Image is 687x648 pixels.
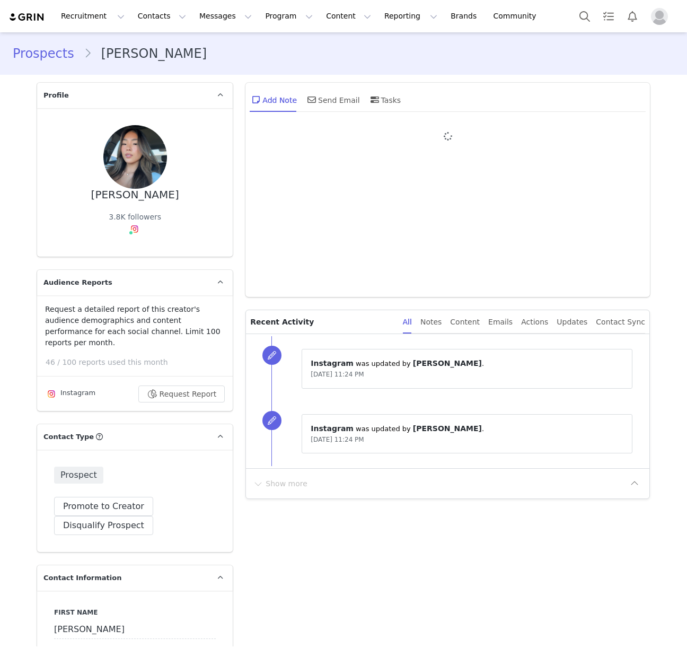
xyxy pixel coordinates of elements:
[109,212,161,223] div: 3.8K followers
[46,357,233,368] p: 46 / 100 reports used this month
[250,310,394,334] p: Recent Activity
[487,4,548,28] a: Community
[54,608,216,617] label: First Name
[311,423,623,434] p: ⁨ ⁩ was updated by ⁨ ⁩.
[43,432,94,442] span: Contact Type
[250,87,297,112] div: Add Note
[130,225,139,233] img: instagram.svg
[597,4,620,28] a: Tasks
[596,310,645,334] div: Contact Sync
[311,424,354,433] span: Instagram
[43,90,69,101] span: Profile
[193,4,258,28] button: Messages
[91,189,179,201] div: [PERSON_NAME]
[8,12,46,22] img: grin logo
[368,87,401,112] div: Tasks
[138,386,225,402] button: Request Report
[320,4,377,28] button: Content
[131,4,192,28] button: Contacts
[55,4,131,28] button: Recruitment
[651,8,668,25] img: placeholder-profile.jpg
[43,277,112,288] span: Audience Reports
[259,4,319,28] button: Program
[45,388,95,400] div: Instagram
[573,4,596,28] button: Search
[450,310,480,334] div: Content
[403,310,412,334] div: All
[557,310,587,334] div: Updates
[420,310,442,334] div: Notes
[444,4,486,28] a: Brands
[45,304,225,348] p: Request a detailed report of this creator's audience demographics and content performance for eac...
[311,371,364,378] span: [DATE] 11:24 PM
[103,125,167,189] img: 0dfe6e91-eea5-4502-b374-b8a04a9b8e4b.jpg
[311,436,364,443] span: [DATE] 11:24 PM
[305,87,360,112] div: Send Email
[413,359,482,367] span: [PERSON_NAME]
[378,4,444,28] button: Reporting
[521,310,548,334] div: Actions
[54,467,103,484] span: Prospect
[43,573,121,583] span: Contact Information
[621,4,644,28] button: Notifications
[311,359,354,367] span: Instagram
[54,497,153,516] button: Promote to Creator
[645,8,679,25] button: Profile
[54,516,153,535] button: Disqualify Prospect
[13,44,84,63] a: Prospects
[311,358,623,369] p: ⁨ ⁩ was updated by ⁨ ⁩.
[47,390,56,398] img: instagram.svg
[413,424,482,433] span: [PERSON_NAME]
[488,310,513,334] div: Emails
[252,475,308,492] button: Show more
